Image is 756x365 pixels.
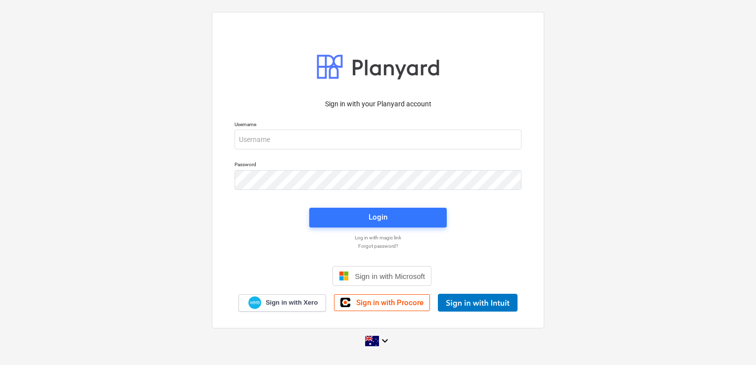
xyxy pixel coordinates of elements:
[334,294,430,311] a: Sign in with Procore
[356,298,424,307] span: Sign in with Procore
[235,130,521,149] input: Username
[235,161,521,170] p: Password
[230,234,526,241] a: Log in with magic link
[309,208,447,228] button: Login
[238,294,327,312] a: Sign in with Xero
[266,298,318,307] span: Sign in with Xero
[339,271,349,281] img: Microsoft logo
[230,243,526,249] a: Forgot password?
[235,121,521,130] p: Username
[248,296,261,310] img: Xero logo
[379,335,391,347] i: keyboard_arrow_down
[355,272,425,280] span: Sign in with Microsoft
[369,211,387,224] div: Login
[235,99,521,109] p: Sign in with your Planyard account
